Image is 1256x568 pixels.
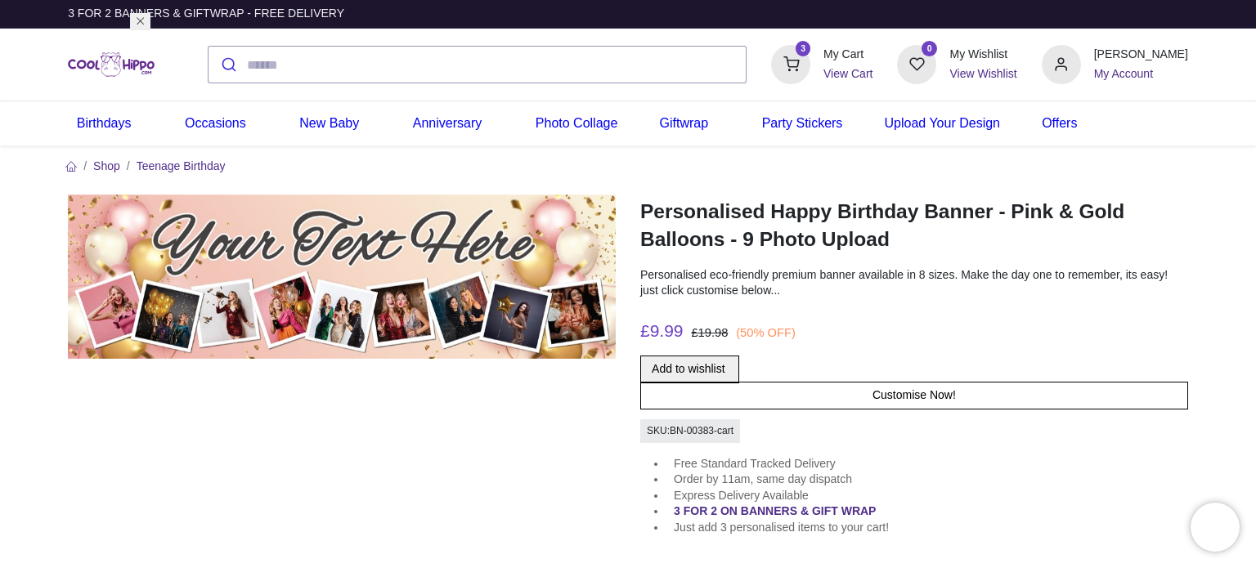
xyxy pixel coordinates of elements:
[180,101,299,144] a: Occasions
[813,66,871,83] a: View Cart
[948,66,1024,83] a: View Wishlist
[688,114,741,130] span: Giftwrap
[68,192,616,356] img: Personalised Happy Birthday Banner - Pink & Gold Balloons - 9 Photo Upload
[560,114,646,130] span: Photo Collage
[666,485,895,502] li: Express Delivery Available
[68,6,320,22] div: 3 FOR 2 BANNERS & GIFTWRAP - FREE DELIVERY
[796,114,877,130] span: Party Stickers
[413,101,539,144] a: Anniversary
[434,114,505,130] span: Anniversary
[948,47,1024,63] div: My Wishlist
[895,57,935,70] a: 0
[640,195,1188,252] h1: Personalised Happy Birthday Banner - Pink & Gold Balloons - 9 Photo Upload
[743,322,805,339] small: (50% OFF)
[919,114,1037,130] span: Upload Your Design
[845,6,1188,22] iframe: Customer reviews powered by Trustpilot
[1101,47,1188,63] div: [PERSON_NAME]
[785,41,801,56] sup: 3
[68,101,180,144] a: Birthdays
[813,47,871,63] div: My Cart
[666,469,895,485] li: Order by 11am, same day dispatch
[1191,503,1240,552] iframe: Brevo live chat
[95,158,121,171] a: Shop
[666,517,895,534] li: Just add 3 personalised items to your cart!
[1101,66,1188,83] a: My Account
[641,360,653,372] i: Add to wishlist
[68,42,199,87] a: Logo of Cool Hippo
[139,158,227,171] a: Teenage Birthday
[640,417,738,441] div: SKU: BN-00383-cart
[697,322,736,338] span: £
[868,384,960,400] span: Customise Now!
[201,114,265,130] span: Occasions
[299,101,414,144] a: New Baby
[1079,114,1117,130] span: Offers
[680,503,865,516] a: 3 FOR 2 ON BANNERS & GIFT WRAP
[666,101,775,144] a: Giftwrap
[640,353,754,381] button: Add to wishlistAdd to wishlist
[68,42,199,87] img: Cool Hippo
[267,47,306,83] button: Submit
[760,57,800,70] a: 3
[320,114,379,130] span: New Baby
[920,41,935,56] sup: 0
[666,454,895,470] li: Free Standard Tracked Delivery
[705,322,736,338] span: 19.98
[640,265,1188,297] p: Personalised eco-friendly premium banner available in 8 sizes. Make the day one to remember, its ...
[652,316,689,340] span: 9.99
[640,316,689,340] span: £
[89,114,146,130] span: Birthdays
